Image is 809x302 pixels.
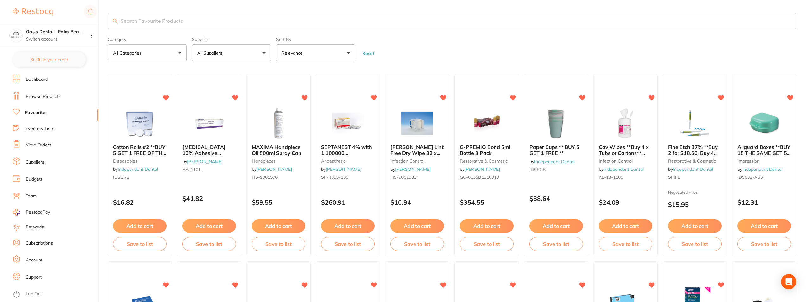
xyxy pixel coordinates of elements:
[460,174,499,180] span: GC-0135B1310010
[119,107,161,139] img: Cotton Rolls #2 **BUY 5 GET 1 FREE OF THE SAME**
[113,50,144,56] p: All Categories
[182,237,236,251] button: Save to list
[742,166,782,172] a: Independent Dental
[10,29,22,42] img: Oasis Dental - Palm Beach
[673,166,713,172] a: Independent Dental
[321,144,374,168] span: SEPTANEST 4% with 1:100000 [MEDICAL_DATA] 2.2ml 2xBox 50 GOLD
[668,174,680,180] span: SPIFE
[737,237,791,251] button: Save to list
[737,199,791,206] p: $12.31
[737,144,791,156] b: Allguard Boxes **BUY 15 THE SAME GET 5 FREE!**
[182,195,236,202] p: $41.82
[599,158,652,164] small: infection control
[529,237,583,251] button: Save to list
[252,158,305,164] small: handpieces
[26,291,42,297] a: Log Out
[252,237,305,251] button: Save to list
[113,174,129,180] span: IDSCR2
[26,257,42,263] a: Account
[26,193,37,199] a: Team
[599,144,652,156] b: CaviWipes **Buy 4 x Tubs or Cartons** Receive 1x Tub or Carton Free** Promo Code Q1202506**
[390,144,444,162] span: [PERSON_NAME] Lint Free Dry Wipe 32 x 36 Box of 50
[737,219,791,233] button: Add to cart
[668,144,722,156] b: Fine Etch 37% **Buy 2 for $18.60, Buy 4 for $17.55 or Buy 6 for $14.60 each**
[252,144,305,156] b: MAXIMA Handpiece Oil 500ml Spray Can
[321,166,361,172] span: by
[460,144,510,156] span: G-PREMIO Bond 5ml Bottle 3 Pack
[321,199,375,206] p: $260.91
[460,166,500,172] span: by
[26,274,42,280] a: Support
[182,144,236,156] b: XYLOCAINE 10% Adhesive Ointment 15g Tube Topical
[276,44,355,61] button: Relevance
[321,144,375,156] b: SEPTANEST 4% with 1:100000 adrenalin 2.2ml 2xBox 50 GOLD
[737,166,782,172] span: by
[118,166,158,172] a: Independent Dental
[668,237,722,251] button: Save to list
[321,158,375,164] small: anaesthetic
[252,219,305,233] button: Add to cart
[460,199,513,206] p: $354.55
[668,219,722,233] button: Add to cart
[534,159,574,164] a: Independent Dental
[668,190,722,195] small: Negotiated Price
[390,199,444,206] p: $10.94
[108,13,796,29] input: Search Favourite Products
[182,159,223,164] span: by
[258,107,299,139] img: MAXIMA Handpiece Oil 500ml Spray Can
[743,107,785,139] img: Allguard Boxes **BUY 15 THE SAME GET 5 FREE!**
[465,166,500,172] a: [PERSON_NAME]
[397,107,438,139] img: Henry Schein Lint Free Dry Wipe 32 x 36 Box of 50
[529,195,583,202] p: $38.64
[113,219,167,233] button: Add to cart
[390,158,444,164] small: infection control
[360,50,376,56] button: Reset
[26,29,90,35] h4: Oasis Dental - Palm Beach
[256,166,292,172] a: [PERSON_NAME]
[13,209,20,216] img: RestocqPay
[668,201,722,208] p: $15.95
[13,52,86,67] button: $0.00 in your order
[26,93,61,100] a: Browse Products
[13,209,50,216] a: RestocqPay
[108,44,187,61] button: All Categories
[460,237,513,251] button: Save to list
[189,107,230,139] img: XYLOCAINE 10% Adhesive Ointment 15g Tube Topical
[26,142,51,148] a: View Orders
[326,166,361,172] a: [PERSON_NAME]
[26,159,44,165] a: Suppliers
[281,50,305,56] p: Relevance
[192,44,271,61] button: All Suppliers
[674,107,715,139] img: Fine Etch 37% **Buy 2 for $18.60, Buy 4 for $17.55 or Buy 6 for $14.60 each**
[395,166,431,172] a: [PERSON_NAME]
[737,158,791,164] small: impression
[13,8,53,16] img: Restocq Logo
[390,144,444,156] b: Henry Schein Lint Free Dry Wipe 32 x 36 Box of 50
[13,5,53,19] a: Restocq Logo
[529,219,583,233] button: Add to cart
[781,274,796,289] div: Open Intercom Messenger
[529,159,574,164] span: by
[252,199,305,206] p: $59.55
[668,166,713,172] span: by
[252,166,292,172] span: by
[113,144,167,156] b: Cotton Rolls #2 **BUY 5 GET 1 FREE OF THE SAME**
[605,107,646,139] img: CaviWipes **Buy 4 x Tubs or Cartons** Receive 1x Tub or Carton Free** Promo Code Q1202506**
[182,144,229,168] span: [MEDICAL_DATA] 10% Adhesive Ointment 15g Tube Topical
[460,219,513,233] button: Add to cart
[599,199,652,206] p: $24.09
[24,125,54,132] a: Inventory Lists
[599,219,652,233] button: Add to cart
[390,166,431,172] span: by
[529,144,583,156] b: Paper Cups ** BUY 5 GET 1 FREE **
[252,144,301,156] span: MAXIMA Handpiece Oil 500ml Spray Can
[529,144,579,156] span: Paper Cups ** BUY 5 GET 1 FREE **
[108,37,187,42] label: Category
[113,158,167,164] small: disposables
[25,110,47,116] a: Favourites
[187,159,223,164] a: [PERSON_NAME]
[252,174,278,180] span: HS-9001570
[327,107,369,139] img: SEPTANEST 4% with 1:100000 adrenalin 2.2ml 2xBox 50 GOLD
[460,144,513,156] b: G-PREMIO Bond 5ml Bottle 3 Pack
[599,237,652,251] button: Save to list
